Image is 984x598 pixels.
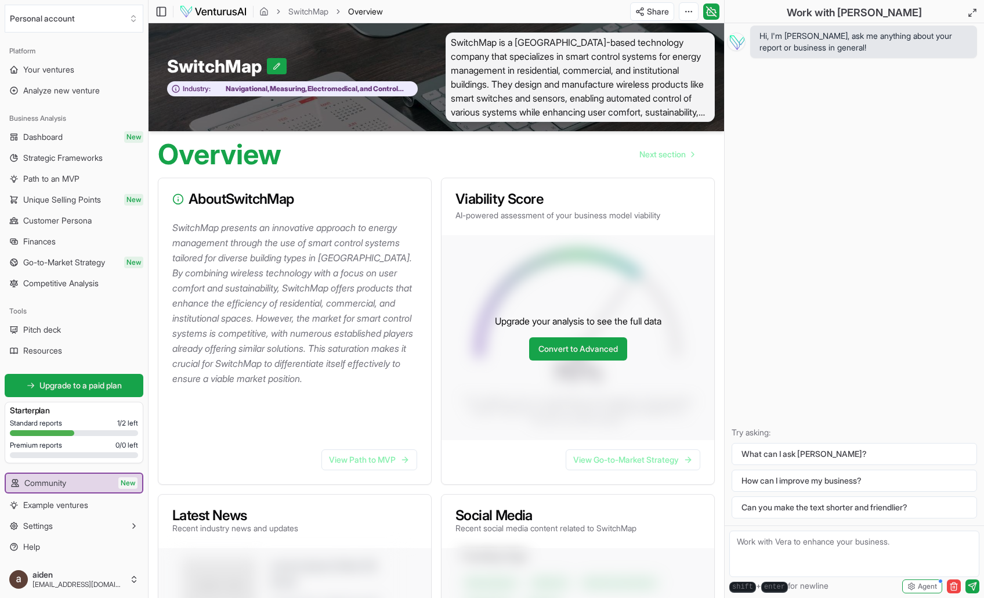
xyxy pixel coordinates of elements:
[9,570,28,589] img: ACg8ocJdLCeNyAhxbjBlkMyrVtJEFPYDfjY6RoYlKAh32cV-KYvA_2A=s96-c
[10,419,62,428] span: Standard reports
[647,6,669,17] span: Share
[5,274,143,293] a: Competitive Analysis
[32,570,125,580] span: aiden
[5,128,143,146] a: DashboardNew
[115,441,138,450] span: 0 / 0 left
[5,302,143,320] div: Tools
[5,232,143,251] a: Finances
[23,278,99,289] span: Competitive Analysis
[179,5,247,19] img: logo
[118,477,138,489] span: New
[183,84,211,93] span: Industry:
[172,523,298,534] p: Recent industry news and updates
[167,81,418,97] button: Industry:Navigational, Measuring, Electromedical, and Control Instruments Manufacturing
[5,60,143,79] a: Your ventures
[630,143,703,166] nav: pagination
[5,253,143,272] a: Go-to-Market StrategyNew
[5,170,143,188] a: Path to an MVP
[732,443,977,465] button: What can I ask [PERSON_NAME]?
[32,580,125,589] span: [EMAIL_ADDRESS][DOMAIN_NAME]
[321,449,417,470] a: View Path to MVP
[630,143,703,166] a: Go to next page
[23,520,53,532] span: Settings
[23,215,92,226] span: Customer Persona
[23,85,100,96] span: Analyze new venture
[455,509,636,523] h3: Social Media
[732,470,977,492] button: How can I improve my business?
[761,582,788,593] kbd: enter
[23,152,103,164] span: Strategic Frameworks
[167,56,267,77] span: SwitchMap
[5,341,143,360] a: Resources
[5,5,143,33] button: Select an organization
[211,84,411,93] span: Navigational, Measuring, Electromedical, and Control Instruments Manufacturing
[5,42,143,60] div: Platform
[787,5,922,21] h2: Work with [PERSON_NAME]
[5,565,143,593] button: aiden[EMAIL_ADDRESS][DOMAIN_NAME]
[639,149,686,160] span: Next section
[5,320,143,339] a: Pitch deck
[24,477,66,489] span: Community
[23,324,61,336] span: Pitch deck
[23,194,101,206] span: Unique Selling Points
[23,541,40,553] span: Help
[172,509,298,523] h3: Latest News
[630,2,674,21] button: Share
[902,579,942,593] button: Agent
[732,427,977,438] p: Try asking:
[124,194,143,206] span: New
[23,173,79,185] span: Path to an MVP
[39,380,122,391] span: Upgrade to a paid plan
[6,474,142,492] a: CommunityNew
[10,441,62,450] span: Premium reports
[348,6,383,17] span: Overview
[727,33,746,51] img: Vera
[5,517,143,535] button: Settings
[23,64,74,75] span: Your ventures
[158,141,281,168] h1: Overview
[5,496,143,514] a: Example ventures
[759,30,968,53] span: Hi, I'm [PERSON_NAME], ask me anything about your report or business in general!
[529,337,627,361] a: Convert to Advanced
[732,496,977,518] button: Can you make the text shorter and friendlier?
[288,6,328,17] a: SwitchMap
[23,499,88,511] span: Example ventures
[5,538,143,556] a: Help
[5,190,143,209] a: Unique Selling PointsNew
[446,33,715,122] span: SwitchMap is a [GEOGRAPHIC_DATA]-based technology company that specializes in smart control syste...
[5,211,143,230] a: Customer Persona
[5,109,143,128] div: Business Analysis
[729,582,756,593] kbd: shift
[23,236,56,247] span: Finances
[172,220,422,386] p: SwitchMap presents an innovative approach to energy management through the use of smart control s...
[5,374,143,397] a: Upgrade to a paid plan
[495,314,661,328] p: Upgrade your analysis to see the full data
[259,6,383,17] nav: breadcrumb
[918,582,937,591] span: Agent
[23,345,62,356] span: Resources
[23,131,63,143] span: Dashboard
[124,257,143,268] span: New
[117,419,138,428] span: 1 / 2 left
[10,405,138,416] h3: Starter plan
[5,81,143,100] a: Analyze new venture
[172,192,417,206] h3: About SwitchMap
[455,210,700,221] p: AI-powered assessment of your business model viability
[5,149,143,167] a: Strategic Frameworks
[124,131,143,143] span: New
[23,257,105,268] span: Go-to-Market Strategy
[455,192,700,206] h3: Viability Score
[729,580,829,593] span: + for newline
[566,449,700,470] a: View Go-to-Market Strategy
[455,523,636,534] p: Recent social media content related to SwitchMap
